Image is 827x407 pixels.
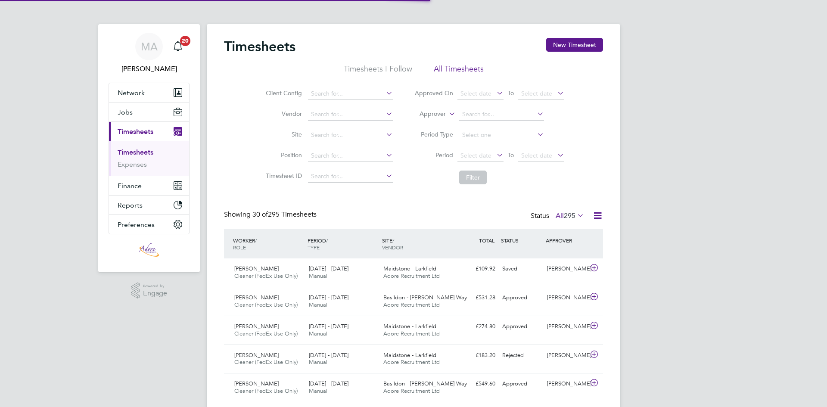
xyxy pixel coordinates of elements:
div: £549.60 [454,377,499,391]
span: [DATE] - [DATE] [309,323,348,330]
div: [PERSON_NAME] [544,291,588,305]
span: Select date [521,90,552,97]
span: Michelle Aldridge [109,64,190,74]
div: PERIOD [305,233,380,255]
h2: Timesheets [224,38,295,55]
div: Approved [499,320,544,334]
span: Adore Recruitment Ltd [383,387,440,395]
span: To [505,87,516,99]
a: Expenses [118,160,147,168]
span: Select date [460,152,491,159]
span: Cleaner (FedEx Use Only) [234,358,298,366]
span: Cleaner (FedEx Use Only) [234,330,298,337]
label: Period Type [414,130,453,138]
span: Adore Recruitment Ltd [383,272,440,280]
span: Adore Recruitment Ltd [383,330,440,337]
label: Approver [407,110,446,118]
div: £274.80 [454,320,499,334]
div: Status [531,210,586,222]
a: Timesheets [118,148,153,156]
span: Adore Recruitment Ltd [383,358,440,366]
span: [DATE] - [DATE] [309,380,348,387]
a: MA[PERSON_NAME] [109,33,190,74]
button: Finance [109,176,189,195]
input: Search for... [308,150,393,162]
span: / [326,237,328,244]
span: Maidstone - Larkfield [383,351,436,359]
div: [PERSON_NAME] [544,320,588,334]
label: Vendor [263,110,302,118]
div: [PERSON_NAME] [544,377,588,391]
div: Timesheets [109,141,189,176]
span: Adore Recruitment Ltd [383,301,440,308]
div: Approved [499,291,544,305]
div: [PERSON_NAME] [544,262,588,276]
label: Period [414,151,453,159]
span: [PERSON_NAME] [234,294,279,301]
span: Cleaner (FedEx Use Only) [234,301,298,308]
input: Search for... [308,88,393,100]
span: Maidstone - Larkfield [383,265,436,272]
div: APPROVER [544,233,588,248]
div: £531.28 [454,291,499,305]
button: Jobs [109,103,189,121]
input: Search for... [459,109,544,121]
label: Timesheet ID [263,172,302,180]
input: Select one [459,129,544,141]
nav: Main navigation [98,24,200,272]
div: £109.92 [454,262,499,276]
label: Approved On [414,89,453,97]
span: MA [141,41,158,52]
input: Search for... [308,171,393,183]
span: [DATE] - [DATE] [309,265,348,272]
span: Basildon - [PERSON_NAME] Way [383,294,467,301]
span: Jobs [118,108,133,116]
a: 20 [169,33,187,60]
span: [PERSON_NAME] [234,351,279,359]
div: Approved [499,377,544,391]
span: 20 [180,36,190,46]
span: Network [118,89,145,97]
span: TOTAL [479,237,494,244]
button: Reports [109,196,189,214]
button: Filter [459,171,487,184]
span: / [255,237,257,244]
span: Timesheets [118,127,153,136]
label: Position [263,151,302,159]
input: Search for... [308,109,393,121]
span: Powered by [143,283,167,290]
span: VENDOR [382,244,403,251]
span: Select date [521,152,552,159]
span: Manual [309,358,327,366]
span: To [505,149,516,161]
span: TYPE [308,244,320,251]
span: [PERSON_NAME] [234,380,279,387]
div: Rejected [499,348,544,363]
button: Timesheets [109,122,189,141]
button: Preferences [109,215,189,234]
span: / [392,237,394,244]
span: Manual [309,301,327,308]
label: Site [263,130,302,138]
div: WORKER [231,233,305,255]
span: ROLE [233,244,246,251]
span: 295 Timesheets [252,210,317,219]
span: Preferences [118,221,155,229]
a: Powered byEngage [131,283,168,299]
span: Cleaner (FedEx Use Only) [234,387,298,395]
div: SITE [380,233,454,255]
span: [PERSON_NAME] [234,265,279,272]
span: Cleaner (FedEx Use Only) [234,272,298,280]
span: [DATE] - [DATE] [309,294,348,301]
span: [DATE] - [DATE] [309,351,348,359]
span: Reports [118,201,143,209]
li: All Timesheets [434,64,484,79]
span: Select date [460,90,491,97]
li: Timesheets I Follow [344,64,412,79]
div: [PERSON_NAME] [544,348,588,363]
div: Showing [224,210,318,219]
span: Maidstone - Larkfield [383,323,436,330]
label: All [556,211,584,220]
img: adore-recruitment-logo-retina.png [139,243,159,257]
span: [PERSON_NAME] [234,323,279,330]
